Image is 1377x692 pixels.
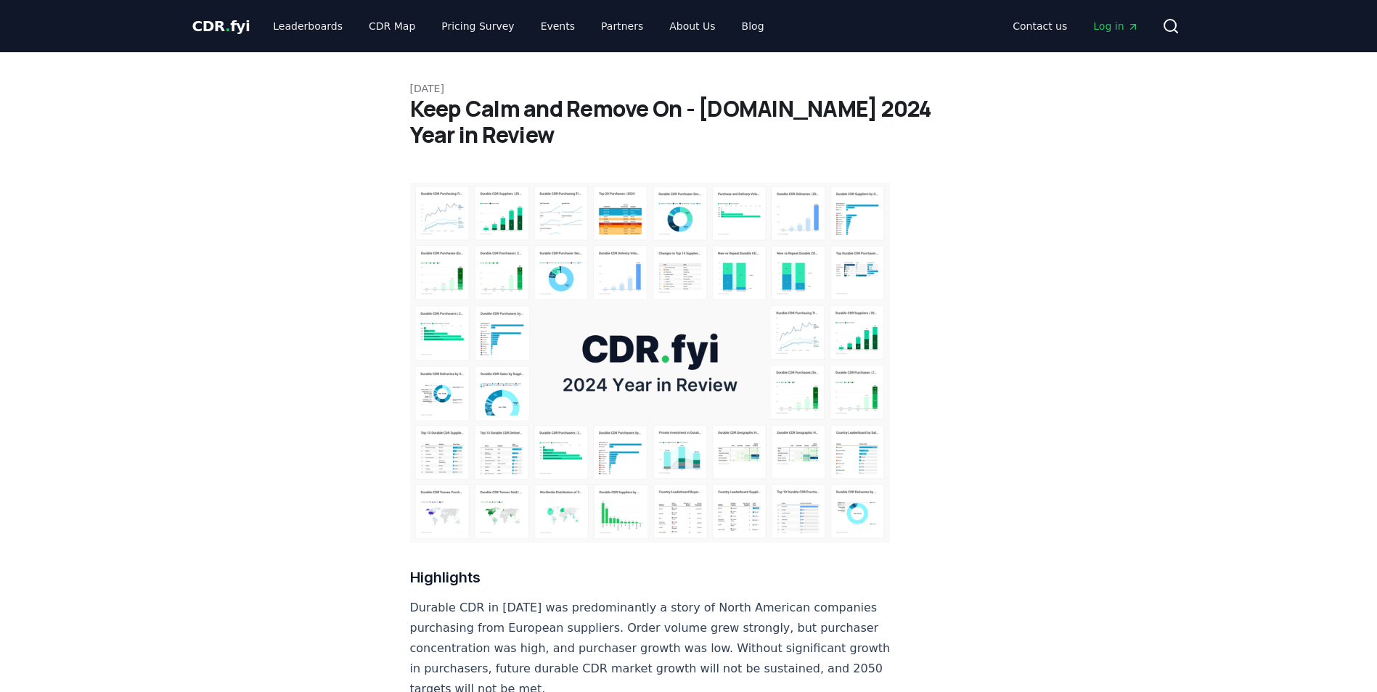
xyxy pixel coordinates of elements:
[1082,13,1150,39] a: Log in
[410,183,891,543] img: blog post image
[658,13,727,39] a: About Us
[410,81,968,96] p: [DATE]
[261,13,775,39] nav: Main
[192,17,250,35] span: CDR fyi
[589,13,655,39] a: Partners
[529,13,587,39] a: Events
[410,96,968,148] h1: Keep Calm and Remove On - [DOMAIN_NAME] 2024 Year in Review
[261,13,354,39] a: Leaderboards
[430,13,526,39] a: Pricing Survey
[410,566,891,589] h3: Highlights
[225,17,230,35] span: .
[357,13,427,39] a: CDR Map
[192,16,250,36] a: CDR.fyi
[1093,19,1138,33] span: Log in
[1001,13,1079,39] a: Contact us
[1001,13,1150,39] nav: Main
[730,13,776,39] a: Blog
